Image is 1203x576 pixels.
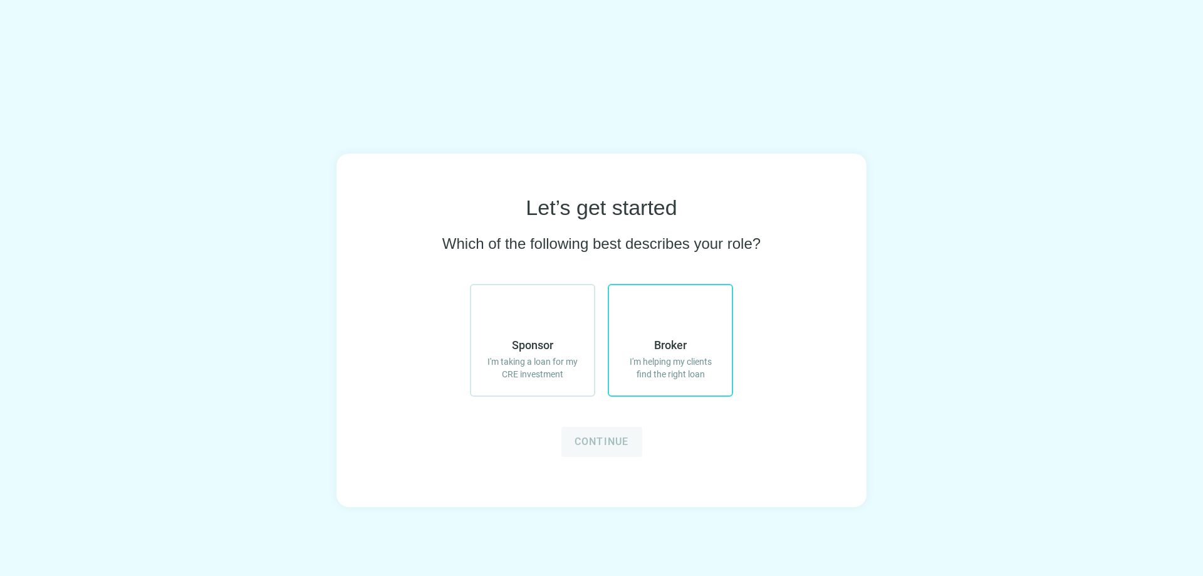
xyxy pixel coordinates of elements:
button: Continue [561,427,642,457]
span: Sponsor [512,338,553,353]
span: I'm taking a loan for my CRE investment [484,355,581,380]
span: Broker [654,338,687,353]
span: Which of the following best describes your role? [442,234,761,254]
span: Let’s get started [526,194,677,221]
span: I'm helping my clients find the right loan [622,355,719,380]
